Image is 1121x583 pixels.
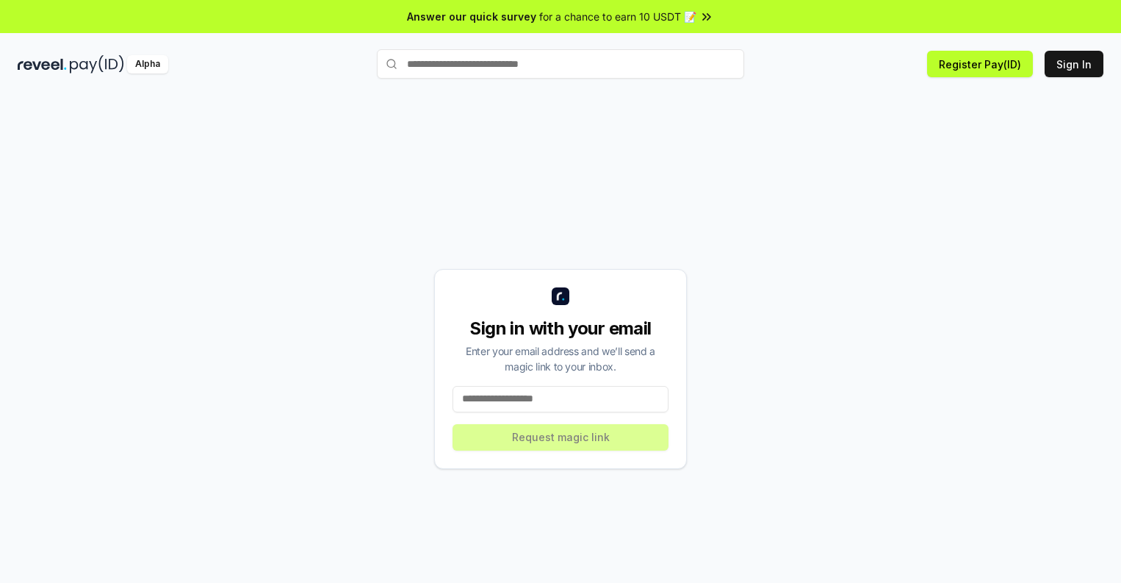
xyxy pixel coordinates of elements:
div: Alpha [127,55,168,74]
span: Answer our quick survey [407,9,536,24]
span: for a chance to earn 10 USDT 📝 [539,9,696,24]
img: pay_id [70,55,124,74]
button: Register Pay(ID) [927,51,1033,77]
button: Sign In [1045,51,1103,77]
div: Enter your email address and we’ll send a magic link to your inbox. [453,343,668,374]
img: logo_small [552,287,569,305]
div: Sign in with your email [453,317,668,340]
img: reveel_dark [18,55,67,74]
